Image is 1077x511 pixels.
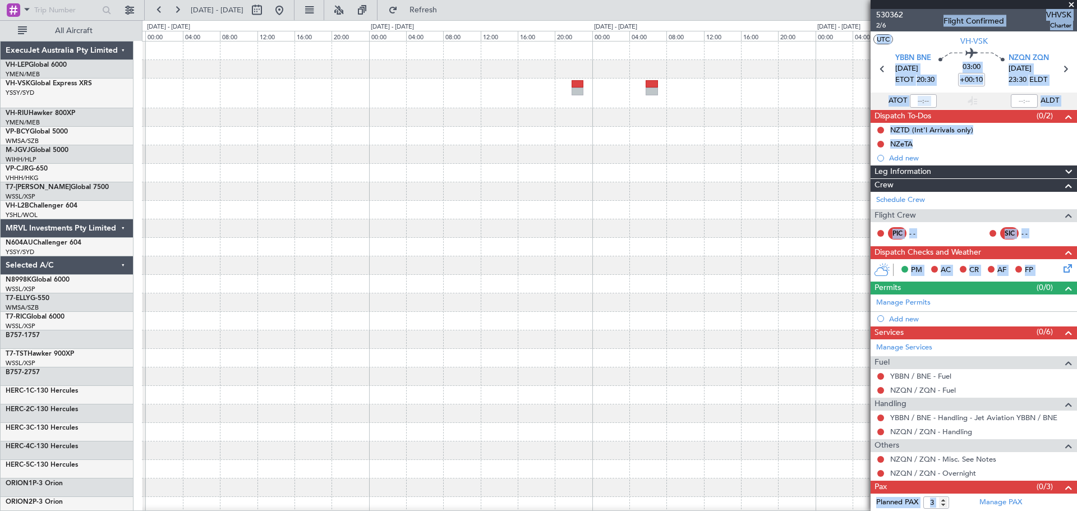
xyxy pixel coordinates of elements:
[6,240,81,246] a: N604AUChallenger 604
[873,34,893,44] button: UTC
[6,388,78,394] a: HERC-1C-130 Hercules
[1021,228,1047,238] div: - -
[406,31,443,41] div: 04:00
[853,31,890,41] div: 04:00
[943,15,1004,27] div: Flight Confirmed
[6,80,30,87] span: VH-VSK
[12,22,122,40] button: All Aircraft
[6,147,68,154] a: M-JGVJGlobal 5000
[6,359,35,367] a: WSSL/XSP
[889,153,1071,163] div: Add new
[890,454,996,464] a: NZQN / ZQN - Misc. See Notes
[6,184,71,191] span: T7-[PERSON_NAME]
[6,462,78,468] a: HERC-5C-130 Hercules
[875,481,887,494] span: Pax
[332,31,369,41] div: 20:00
[6,295,49,302] a: T7-ELLYG-550
[6,462,30,468] span: HERC-5
[6,425,30,431] span: HERC-3
[997,265,1006,276] span: AF
[6,369,40,376] a: B757-2757
[666,31,703,41] div: 08:00
[889,95,907,107] span: ATOT
[1025,265,1033,276] span: FP
[741,31,778,41] div: 16:00
[875,356,890,369] span: Fuel
[6,165,29,172] span: VP-CJR
[6,62,67,68] a: VH-LEPGlobal 6000
[592,31,629,41] div: 00:00
[889,314,1071,324] div: Add new
[6,128,68,135] a: VP-BCYGlobal 5000
[979,497,1022,508] a: Manage PAX
[6,295,30,302] span: T7-ELLY
[6,285,35,293] a: WSSL/XSP
[875,439,899,452] span: Others
[6,351,27,357] span: T7-TST
[6,369,28,376] span: B757-2
[704,31,741,41] div: 12:00
[6,110,29,117] span: VH-RIU
[400,6,447,14] span: Refresh
[1009,53,1049,64] span: NZQN ZQN
[6,480,63,487] a: ORION1P-3 Orion
[1037,282,1053,293] span: (0/0)
[6,277,31,283] span: N8998K
[876,21,903,30] span: 2/6
[6,80,92,87] a: VH-VSKGlobal Express XRS
[875,282,901,294] span: Permits
[34,2,99,19] input: Trip Number
[6,202,77,209] a: VH-L2BChallenger 604
[294,31,332,41] div: 16:00
[1009,63,1032,75] span: [DATE]
[6,277,70,283] a: N8998KGlobal 6000
[875,179,894,192] span: Crew
[941,265,951,276] span: AC
[6,443,78,450] a: HERC-4C-130 Hercules
[629,31,666,41] div: 04:00
[6,70,40,79] a: YMEN/MEB
[875,165,931,178] span: Leg Information
[6,406,30,413] span: HERC-2
[6,192,35,201] a: WSSL/XSP
[917,75,935,86] span: 20:30
[6,480,33,487] span: ORION1
[6,62,29,68] span: VH-LEP
[6,248,34,256] a: YSSY/SYD
[1046,9,1071,21] span: VHVSK
[29,27,118,35] span: All Aircraft
[191,5,243,15] span: [DATE] - [DATE]
[876,9,903,21] span: 530362
[6,155,36,164] a: WIHH/HLP
[6,322,35,330] a: WSSL/XSP
[876,195,925,206] a: Schedule Crew
[6,406,78,413] a: HERC-2C-130 Hercules
[6,388,30,394] span: HERC-1
[383,1,450,19] button: Refresh
[778,31,815,41] div: 20:00
[6,110,75,117] a: VH-RIUHawker 800XP
[6,425,78,431] a: HERC-3C-130 Hercules
[257,31,294,41] div: 12:00
[890,427,972,436] a: NZQN / ZQN - Handling
[6,128,30,135] span: VP-BCY
[6,314,26,320] span: T7-RIC
[895,75,914,86] span: ETOT
[875,398,906,411] span: Handling
[147,22,190,32] div: [DATE] - [DATE]
[6,147,30,154] span: M-JGVJ
[6,314,65,320] a: T7-RICGlobal 6000
[1041,95,1059,107] span: ALDT
[890,468,976,478] a: NZQN / ZQN - Overnight
[6,137,39,145] a: WMSA/SZB
[910,94,937,108] input: --:--
[6,443,30,450] span: HERC-4
[875,209,916,222] span: Flight Crew
[876,297,931,309] a: Manage Permits
[960,35,988,47] span: VH-VSK
[895,63,918,75] span: [DATE]
[888,227,906,240] div: PIC
[518,31,555,41] div: 16:00
[890,385,956,395] a: NZQN / ZQN - Fuel
[1009,75,1027,86] span: 23:30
